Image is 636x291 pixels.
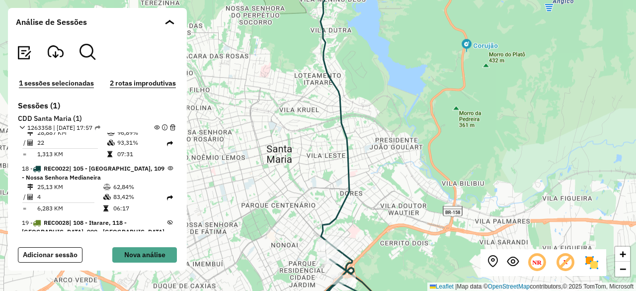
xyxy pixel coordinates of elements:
[27,140,33,146] i: Total de Atividades
[37,182,103,192] td: 25,13 KM
[18,114,177,123] h6: CDD Santa Maria (1)
[22,164,167,182] span: 18 -
[22,219,164,235] span: 108 - Itarare, 118 - Vila Independência, 900 - Santa Maria
[22,149,27,159] td: =
[427,283,636,291] div: Map data © contributors,© 2025 TomTom, Microsoft
[22,192,27,202] td: /
[37,192,103,202] td: 4
[107,130,115,136] i: % de utilização do peso
[16,78,97,89] button: 1 sessões selecionadas
[113,203,167,213] td: 06:17
[16,44,32,62] button: Visualizar relatório de Roteirização Exportadas
[117,138,167,148] td: 93,31%
[37,128,107,138] td: 28,887 KM
[620,263,626,275] span: −
[44,165,69,172] span: REC0022
[107,151,112,157] i: Tempo total em rota
[48,44,64,62] button: Visualizar Romaneio Exportadas
[107,140,115,146] i: % de utilização da cubagem
[167,141,173,147] i: Rota exportada
[527,252,548,273] span: Ocultar NR
[117,149,167,159] td: 07:31
[117,128,167,138] td: 96,89%
[27,130,33,136] i: Distância Total
[18,247,82,263] button: Adicionar sessão
[615,262,630,277] a: Zoom out
[103,194,111,200] i: % de utilização da cubagem
[615,247,630,262] a: Zoom in
[27,194,33,200] i: Total de Atividades
[507,256,519,270] button: Exibir sessão original
[487,256,499,270] button: Centralizar mapa no depósito ou ponto de apoio
[27,184,33,190] i: Distância Total
[620,248,626,260] span: +
[27,123,100,132] span: 1263358 | [DATE] 17:57
[22,165,164,181] span: 105 - Urlandia, 109 - Nossa Senhora Medianeira
[22,203,27,213] td: =
[37,149,107,159] td: 1,313 KM
[107,78,179,89] button: 2 rotas improdutivas
[37,138,107,148] td: 22
[22,218,167,236] span: 19 -
[113,192,167,202] td: 83,42%
[112,247,177,263] button: Nova análise
[113,182,167,192] td: 62,84%
[18,101,177,110] h6: Sessões (1)
[430,283,454,290] a: Leaflet
[167,195,173,201] i: Rota exportada
[103,184,111,190] i: % de utilização do peso
[44,219,69,226] span: REC0028
[455,283,457,290] span: |
[555,252,576,273] span: Exibir rótulo
[103,205,108,211] i: Tempo total em rota
[37,203,103,213] td: 6,283 KM
[22,138,27,148] td: /
[16,16,87,28] span: Análise de Sessões
[488,283,530,290] a: OpenStreetMap
[584,255,600,271] img: Exibir/Ocultar setores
